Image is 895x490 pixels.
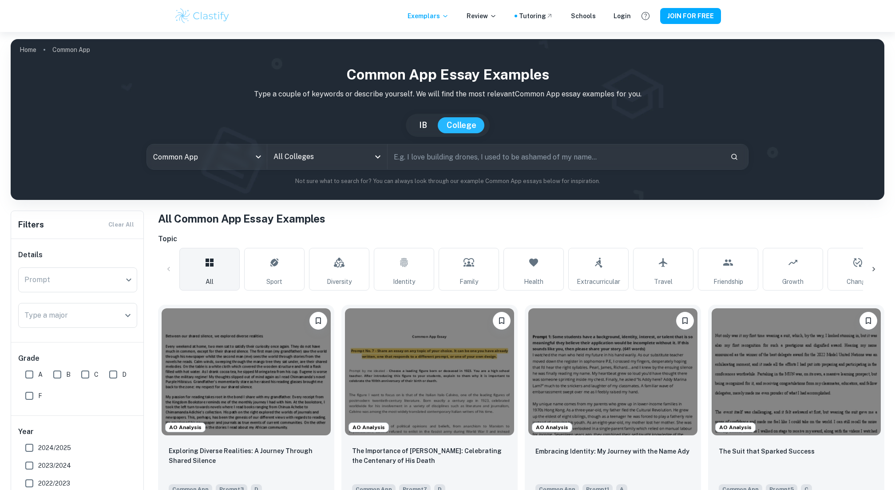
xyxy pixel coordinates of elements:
img: Clastify logo [174,7,230,25]
img: undefined Common App example thumbnail: Exploring Diverse Realities: A Journey T [162,308,331,435]
p: Common App [52,45,90,55]
span: 2023/2024 [38,461,71,470]
p: Exemplars [408,11,449,21]
span: Identity [393,277,415,287]
span: 2022/2023 [38,478,70,488]
button: Please log in to bookmark exemplars [493,312,511,330]
button: Please log in to bookmark exemplars [859,312,877,330]
p: Not sure what to search for? You can always look through our example Common App essays below for ... [18,177,877,186]
span: Growth [782,277,804,287]
h6: Details [18,250,137,260]
span: Travel [654,277,673,287]
span: D [122,370,127,379]
span: Friendship [713,277,743,287]
p: The Suit that Sparked Success [719,446,815,456]
button: Search [727,149,742,164]
span: AO Analysis [532,423,572,431]
img: undefined Common App example thumbnail: The Importance of Italo Calvino: Celebra [345,308,514,435]
button: JOIN FOR FREE [660,8,721,24]
h1: Common App Essay Examples [18,64,877,85]
span: AO Analysis [349,423,388,431]
p: Review [467,11,497,21]
a: Schools [571,11,596,21]
p: Embracing Identity: My Journey with the Name Ady [535,446,689,456]
span: Sport [266,277,282,287]
span: Extracurricular [577,277,620,287]
h1: All Common App Essay Examples [158,211,884,227]
h6: Topic [158,234,884,244]
a: Home [20,44,36,56]
span: Health [524,277,543,287]
div: Common App [147,144,267,169]
img: undefined Common App example thumbnail: The Suit that Sparked Success [712,308,881,435]
span: C [94,370,99,379]
button: Please log in to bookmark exemplars [309,312,327,330]
span: All [206,277,214,287]
span: F [38,391,42,401]
a: Tutoring [519,11,553,21]
img: undefined Common App example thumbnail: Embracing Identity: My Journey with the [528,308,697,435]
button: Please log in to bookmark exemplars [676,312,694,330]
span: 2024/2025 [38,443,71,453]
button: College [438,117,485,133]
button: Open [372,151,384,163]
input: E.g. I love building drones, I used to be ashamed of my name... [388,144,723,169]
img: profile cover [11,39,884,200]
span: Change [847,277,869,287]
button: Open [122,309,134,322]
h6: Grade [18,353,137,364]
button: IB [410,117,436,133]
p: Type a couple of keywords or describe yourself. We will find the most relevant Common App essay e... [18,89,877,100]
span: AO Analysis [166,423,205,431]
h6: Year [18,426,137,437]
a: Login [614,11,631,21]
h6: Filters [18,219,44,231]
p: Exploring Diverse Realities: A Journey Through Shared Silence [169,446,324,466]
span: AO Analysis [716,423,755,431]
span: B [66,370,71,379]
span: Diversity [327,277,352,287]
span: A [38,370,43,379]
span: Family [459,277,478,287]
p: The Importance of Italo Calvino: Celebrating the Centenary of His Death [352,446,507,466]
button: Help and Feedback [638,8,653,24]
